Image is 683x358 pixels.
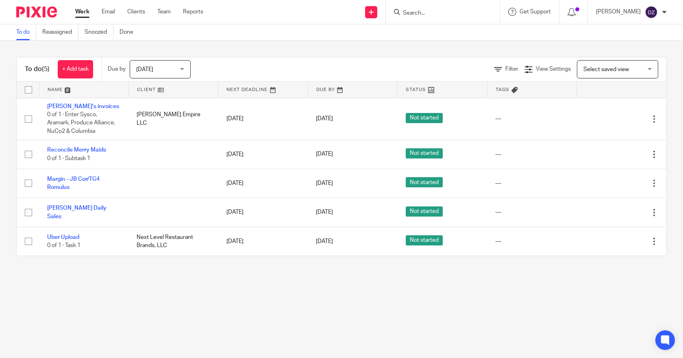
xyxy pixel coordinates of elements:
a: [PERSON_NAME] Daily Sales [47,205,107,219]
input: Search [402,10,475,17]
td: [DATE] [218,227,308,256]
img: svg%3E [645,6,658,19]
td: [DATE] [218,169,308,197]
span: [DATE] [316,239,333,244]
span: Not started [406,206,443,217]
div: --- [495,208,568,216]
span: View Settings [536,66,571,72]
span: [DATE] [316,210,333,215]
span: Filter [505,66,518,72]
td: [DATE] [218,198,308,227]
img: Pixie [16,7,57,17]
span: [DATE] [316,116,333,122]
span: Get Support [520,9,551,15]
div: --- [495,150,568,158]
a: Margin - JB Cor/TG4 Romulus [47,176,100,190]
span: Tags [496,87,509,92]
a: Work [75,8,89,16]
span: [DATE] [136,67,153,72]
a: + Add task [58,60,93,78]
span: Not started [406,113,443,123]
span: Select saved view [583,67,629,72]
td: [DATE] [218,98,308,140]
a: Reports [183,8,203,16]
td: Next Level Restaurant Brands, LLC [128,227,218,256]
td: [PERSON_NAME] Empire LLC [128,98,218,140]
a: Clients [127,8,145,16]
a: Uber Upload [47,234,79,240]
h1: To do [25,65,50,74]
span: 0 of 1 · Task 1 [47,243,80,248]
span: 0 of 1 · Subtask 1 [47,156,90,161]
span: [DATE] [316,180,333,186]
a: Email [102,8,115,16]
span: 0 of 1 · Enter Sysco, Aramark, Produce Alliance, NuCo2 & Columbia [47,112,115,134]
p: Due by [108,65,126,73]
a: To do [16,24,36,40]
a: Done [120,24,139,40]
span: Not started [406,148,443,158]
a: Snoozed [85,24,113,40]
div: --- [495,237,568,245]
a: [PERSON_NAME]'s invoices [47,104,119,109]
span: (5) [42,66,50,72]
div: --- [495,115,568,123]
a: Team [157,8,171,16]
div: --- [495,179,568,187]
span: Not started [406,177,443,187]
span: [DATE] [316,152,333,157]
td: [DATE] [218,140,308,169]
p: [PERSON_NAME] [596,8,641,16]
a: Reconcile Merry Maids [47,147,106,153]
a: Reassigned [42,24,78,40]
span: Not started [406,235,443,245]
